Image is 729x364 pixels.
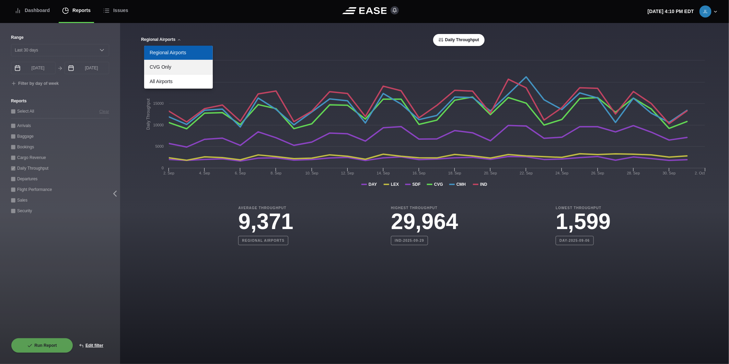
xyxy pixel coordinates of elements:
[591,171,604,175] tspan: 26. Sep
[73,338,109,353] button: Edit filter
[480,182,487,187] tspan: IND
[391,182,399,187] tspan: LEX
[305,171,319,175] tspan: 10. Sep
[369,182,377,187] tspan: DAY
[99,108,109,115] button: Clear
[413,182,421,187] tspan: SDF
[433,34,485,46] button: Daily Throughput
[270,171,281,175] tspan: 8. Sep
[448,171,461,175] tspan: 18. Sep
[238,211,293,232] h3: 9,371
[162,166,164,170] text: 0
[556,205,611,211] b: Lowest Throughput
[377,171,390,175] tspan: 14. Sep
[11,62,56,74] input: mm/dd/yyyy
[556,171,569,175] tspan: 24. Sep
[648,8,694,15] p: [DATE] 4:10 PM EDT
[663,171,676,175] tspan: 30. Sep
[11,34,109,41] label: Range
[556,211,611,232] h3: 1,599
[153,101,164,105] text: 15000
[141,37,182,42] button: Regional Airports
[199,171,210,175] tspan: 4. Sep
[146,98,151,130] tspan: Daily Throughput
[238,205,293,211] b: Average Throughput
[144,75,213,89] a: All Airports
[627,171,640,175] tspan: 28. Sep
[144,60,213,74] a: CVG Only
[163,171,174,175] tspan: 2. Sep
[695,171,705,175] tspan: 2. Oct
[238,236,288,245] b: Regional Airports
[520,171,533,175] tspan: 22. Sep
[484,171,497,175] tspan: 20. Sep
[391,205,458,211] b: Highest Throughput
[391,211,458,232] h3: 29,964
[699,5,711,18] img: 53f407fb3ff95c172032ba983d01de88
[235,171,246,175] tspan: 6. Sep
[556,236,593,245] b: DAY-2025-09-06
[144,46,213,60] a: Regional Airports
[11,81,59,87] button: Filter by day of week
[391,236,428,245] b: IND-2025-09-29
[65,62,109,74] input: mm/dd/yyyy
[153,123,164,127] text: 10000
[413,171,426,175] tspan: 16. Sep
[11,98,109,104] label: Reports
[456,182,466,187] tspan: CMH
[341,171,354,175] tspan: 12. Sep
[434,182,443,187] tspan: CVG
[155,144,164,148] text: 5000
